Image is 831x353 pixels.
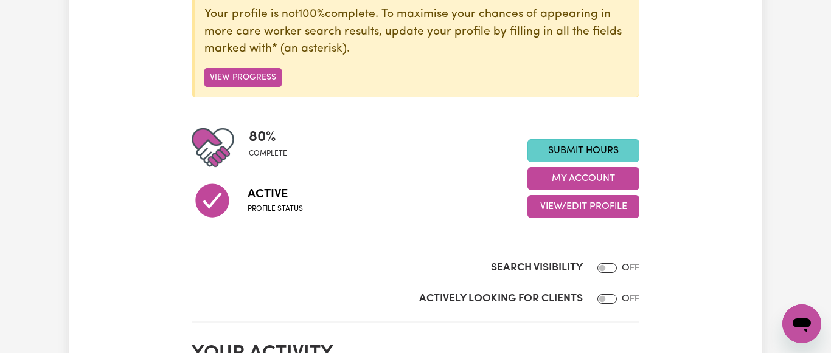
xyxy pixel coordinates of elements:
iframe: Button to launch messaging window, conversation in progress [782,304,821,343]
button: My Account [527,167,639,190]
span: OFF [622,263,639,273]
span: Profile status [248,204,303,214]
button: View/Edit Profile [527,195,639,218]
span: OFF [622,294,639,304]
a: Submit Hours [527,139,639,162]
span: complete [249,148,287,159]
label: Search Visibility [491,260,583,276]
span: Active [248,185,303,204]
p: Your profile is not complete. To maximise your chances of appearing in more care worker search re... [204,6,629,58]
span: 80 % [249,126,287,148]
u: 100% [299,9,325,20]
label: Actively Looking for Clients [419,291,583,307]
div: Profile completeness: 80% [249,126,297,169]
button: View Progress [204,68,282,87]
span: an asterisk [272,43,347,55]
